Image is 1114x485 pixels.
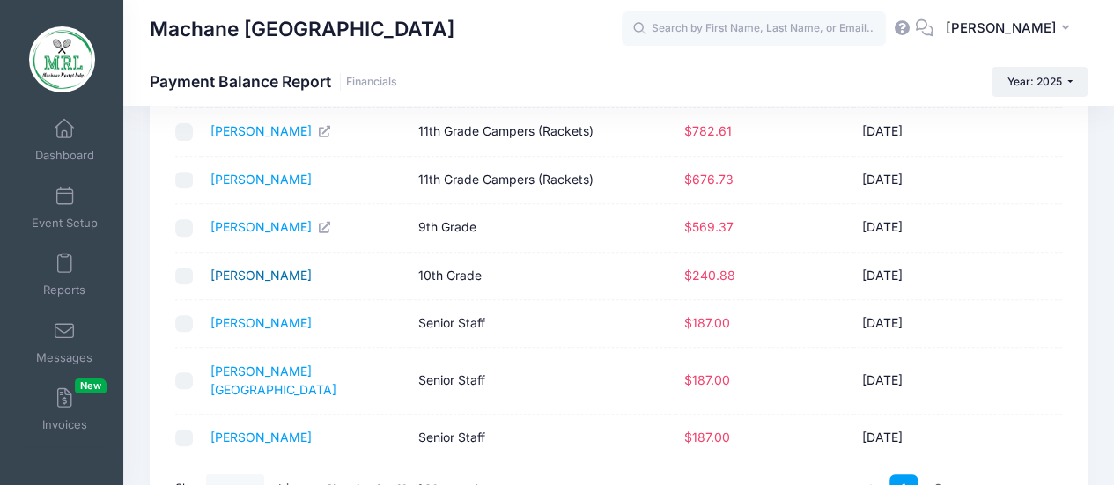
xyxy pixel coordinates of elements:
[29,26,95,92] img: Machane Racket Lake
[409,253,675,300] td: 10th Grade
[684,315,730,330] span: $187.00
[210,268,312,283] a: [PERSON_NAME]
[992,67,1088,97] button: Year: 2025
[622,11,886,47] input: Search by First Name, Last Name, or Email...
[853,253,1031,300] td: [DATE]
[210,315,312,330] a: [PERSON_NAME]
[409,157,675,204] td: 11th Grade Campers (Rackets)
[210,364,336,397] a: [PERSON_NAME][GEOGRAPHIC_DATA]
[23,177,107,239] a: Event Setup
[684,430,730,445] span: $187.00
[150,9,454,49] h1: Machane [GEOGRAPHIC_DATA]
[23,244,107,305] a: Reports
[409,204,675,252] td: 9th Grade
[684,372,730,387] span: $187.00
[409,300,675,348] td: Senior Staff
[409,348,675,414] td: Senior Staff
[23,109,107,171] a: Dashboard
[853,157,1031,204] td: [DATE]
[853,348,1031,414] td: [DATE]
[35,149,94,164] span: Dashboard
[684,268,735,283] span: $240.88
[853,108,1031,156] td: [DATE]
[933,9,1088,49] button: [PERSON_NAME]
[684,123,732,138] span: $782.61
[150,72,397,91] h1: Payment Balance Report
[210,219,332,234] a: [PERSON_NAME]
[945,18,1056,38] span: [PERSON_NAME]
[853,300,1031,348] td: [DATE]
[409,415,675,461] td: Senior Staff
[23,378,107,440] a: InvoicesNew
[42,418,87,433] span: Invoices
[210,123,332,138] a: [PERSON_NAME]
[43,283,85,298] span: Reports
[684,172,734,187] span: $676.73
[23,312,107,373] a: Messages
[346,76,397,89] a: Financials
[853,415,1031,461] td: [DATE]
[210,430,312,445] a: [PERSON_NAME]
[1007,75,1062,88] span: Year: 2025
[409,108,675,156] td: 11th Grade Campers (Rackets)
[32,216,98,231] span: Event Setup
[684,219,734,234] span: $569.37
[36,350,92,365] span: Messages
[853,204,1031,252] td: [DATE]
[75,378,107,393] span: New
[210,172,312,187] a: [PERSON_NAME]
